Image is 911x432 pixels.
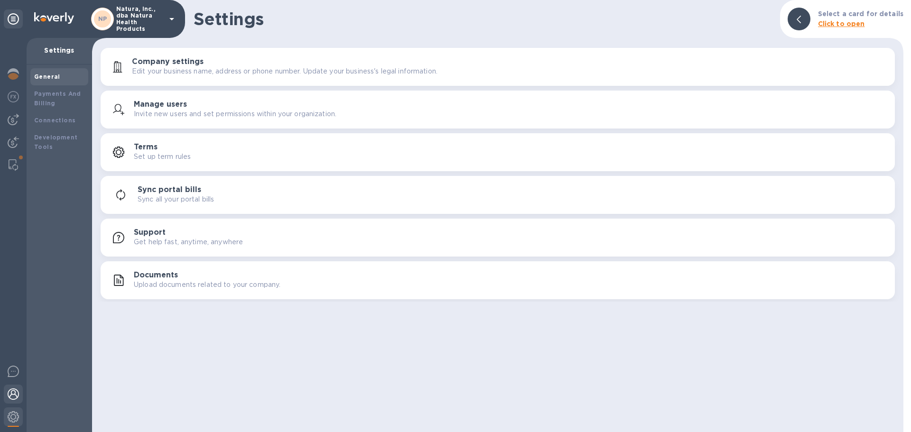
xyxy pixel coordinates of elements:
img: Foreign exchange [8,91,19,102]
b: Development Tools [34,134,77,150]
button: DocumentsUpload documents related to your company. [101,261,895,299]
p: Upload documents related to your company. [134,280,280,290]
h3: Manage users [134,100,187,109]
p: Settings [34,46,84,55]
h3: Terms [134,143,158,152]
p: Edit your business name, address or phone number. Update your business's legal information. [132,66,437,76]
p: Invite new users and set permissions within your organization. [134,109,336,119]
h3: Support [134,228,166,237]
h3: Documents [134,271,178,280]
button: Company settingsEdit your business name, address or phone number. Update your business's legal in... [101,48,895,86]
b: Click to open [818,20,865,28]
p: Sync all your portal bills [138,194,214,204]
b: Select a card for details [818,10,903,18]
b: NP [98,15,107,22]
p: Set up term rules [134,152,191,162]
button: TermsSet up term rules [101,133,895,171]
button: Manage usersInvite new users and set permissions within your organization. [101,91,895,129]
h3: Company settings [132,57,204,66]
b: Connections [34,117,75,124]
h1: Settings [194,9,772,29]
h3: Sync portal bills [138,185,201,194]
img: Logo [34,12,74,24]
p: Get help fast, anytime, anywhere [134,237,243,247]
div: Unpin categories [4,9,23,28]
p: Natura, Inc., dba Natura Health Products [116,6,164,32]
b: Payments And Billing [34,90,81,107]
button: Sync portal billsSync all your portal bills [101,176,895,214]
button: SupportGet help fast, anytime, anywhere [101,219,895,257]
b: General [34,73,60,80]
